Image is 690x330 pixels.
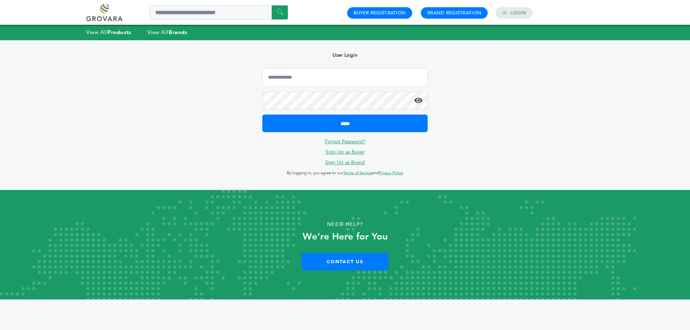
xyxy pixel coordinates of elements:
strong: Brands [169,29,187,36]
input: Password [262,92,428,110]
a: Buyer Registration [354,10,406,16]
input: Search a product or brand... [149,5,288,20]
a: View AllBrands [147,29,188,36]
strong: We’re Here for You [303,230,388,243]
a: Terms of Service [343,170,372,176]
a: Sign Up as Buyer [326,149,365,155]
a: Contact Us [302,253,389,270]
p: By logging in, you agree to our and [262,169,428,177]
a: Privacy Policy [379,170,403,176]
input: Email Address [262,69,428,87]
a: Forgot Password? [325,138,365,145]
p: Need Help? [34,219,655,230]
a: Sign Up as Brand [325,159,365,166]
a: Brand Registration [427,10,481,16]
a: View AllProducts [86,29,132,36]
strong: Products [107,29,131,36]
a: Login [510,10,526,16]
b: User Login [332,52,358,59]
